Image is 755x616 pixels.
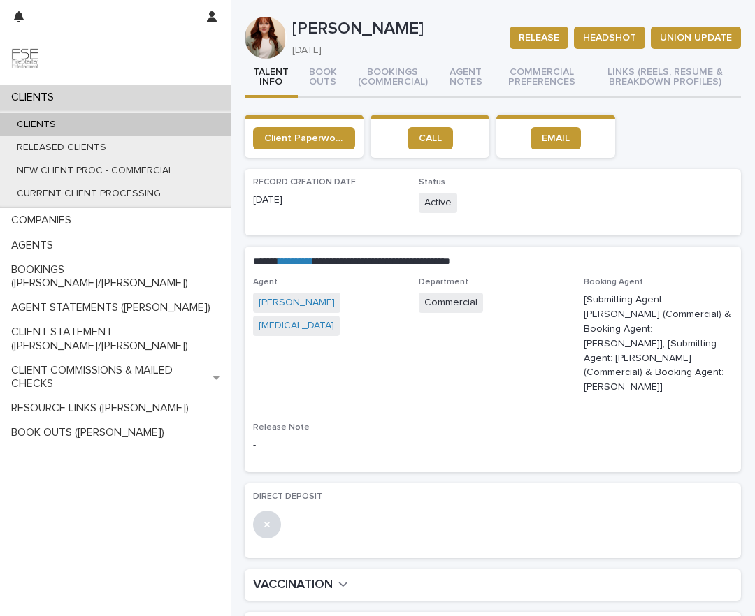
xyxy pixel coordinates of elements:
span: DIRECT DEPOSIT [253,492,322,501]
p: AGENT STATEMENTS ([PERSON_NAME]) [6,301,222,314]
button: HEADSHOT [574,27,645,49]
button: AGENT NOTES [438,59,494,98]
button: COMMERCIAL PREFERENCES [494,59,589,98]
p: AGENTS [6,239,64,252]
p: RESOURCE LINKS ([PERSON_NAME]) [6,402,200,415]
span: EMAIL [542,133,570,143]
span: RELEASE [519,31,559,45]
button: VACCINATION [253,578,348,593]
span: Client Paperwork Link [264,133,344,143]
button: RELEASE [510,27,568,49]
a: Client Paperwork Link [253,127,355,149]
span: HEADSHOT [583,31,636,45]
img: 9JgRvJ3ETPGCJDhvPVA5 [11,45,39,73]
button: BOOKINGS (COMMERCIAL) [348,59,438,98]
span: Active [419,193,457,213]
span: Department [419,278,468,286]
p: - [253,438,402,453]
p: BOOKINGS ([PERSON_NAME]/[PERSON_NAME]) [6,263,231,290]
p: CLIENT STATEMENT ([PERSON_NAME]/[PERSON_NAME]) [6,325,231,352]
span: Commercial [419,293,483,313]
p: RELEASED CLIENTS [6,142,117,154]
h2: VACCINATION [253,578,333,593]
button: UNION UPDATE [651,27,741,49]
span: CALL [419,133,442,143]
p: COMPANIES [6,214,82,227]
p: CLIENTS [6,119,67,131]
p: NEW CLIENT PROC - COMMERCIAL [6,165,185,177]
span: UNION UPDATE [660,31,732,45]
p: CURRENT CLIENT PROCESSING [6,188,172,200]
span: Agent [253,278,278,286]
span: Status [419,178,445,186]
button: LINKS (REELS, RESUME & BREAKDOWN PROFILES) [589,59,741,98]
button: TALENT INFO [245,59,298,98]
a: CALL [408,127,453,149]
a: [PERSON_NAME] [259,295,335,310]
span: Release Note [253,423,310,432]
p: BOOK OUTS ([PERSON_NAME]) [6,426,175,439]
p: [Submitting Agent: [PERSON_NAME] (Commercial) & Booking Agent: [PERSON_NAME]], [Submitting Agent:... [584,293,733,395]
p: [PERSON_NAME] [292,19,498,39]
span: Booking Agent [584,278,643,286]
p: CLIENT COMMISSIONS & MAILED CHECKS [6,364,213,390]
p: [DATE] [253,193,402,207]
p: [DATE] [292,45,493,57]
span: RECORD CREATION DATE [253,178,356,186]
button: BOOK OUTS [298,59,349,98]
p: CLIENTS [6,91,65,104]
a: EMAIL [531,127,581,149]
a: [MEDICAL_DATA] [259,318,334,333]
